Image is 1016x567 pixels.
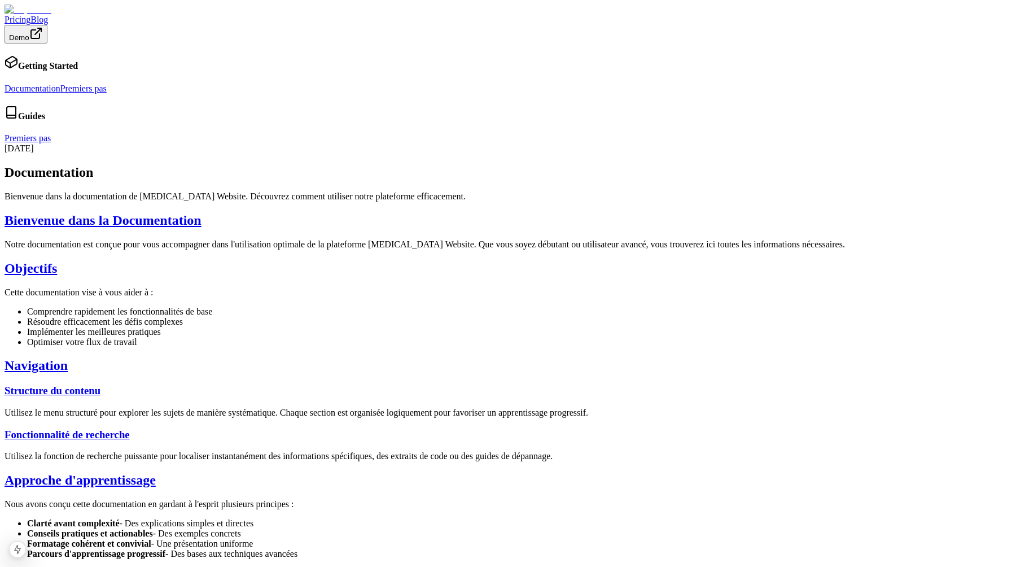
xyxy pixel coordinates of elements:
[5,191,1011,202] p: Bienvenue dans la documentation de [MEDICAL_DATA] Website. Découvrez comment utiliser notre plate...
[5,451,1011,461] p: Utilisez la fonction de recherche puissante pour localiser instantanément des informations spécif...
[30,15,48,24] a: Blog
[27,539,151,548] strong: Formatage cohérent et convivial
[27,518,120,528] strong: Clarté avant complexité
[5,84,60,93] a: Documentation
[5,5,51,15] img: Dopamine
[5,261,57,276] a: Objectifs
[5,15,30,24] a: Pricing
[5,213,202,228] a: Bienvenue dans la Documentation
[27,549,1011,559] li: - Des bases aux techniques avancées
[27,327,1011,337] li: Implémenter les meilleures pratiques
[60,84,107,93] a: Premiers pas
[5,358,68,373] a: Navigation
[5,239,1011,250] p: Notre documentation est conçue pour vous accompagner dans l'utilisation optimale de la plateforme...
[5,32,47,42] a: Demo
[5,25,47,43] button: Demo
[5,5,1011,15] a: Dopamine
[5,499,1011,509] p: Nous avons conçu cette documentation en gardant à l'esprit plusieurs principes :
[27,307,1011,317] li: Comprendre rapidement les fonctionnalités de base
[5,429,130,440] a: Fonctionnalité de recherche
[5,133,51,143] a: Premiers pas
[5,165,1011,180] h1: Documentation
[5,385,100,396] a: Structure du contenu
[27,337,1011,347] li: Optimiser votre flux de travail
[27,549,165,559] strong: Parcours d'apprentissage progressif
[27,518,1011,529] li: - Des explications simples et directes
[5,55,1011,71] h4: Getting Started
[27,529,1011,539] li: - Des exemples concrets
[27,539,1011,549] li: - Une présentation uniforme
[5,143,34,153] time: [DATE]
[27,317,1011,327] li: Résoudre efficacement les défis complexes
[27,529,153,538] strong: Conseils pratiques et actionables
[5,473,156,487] a: Approche d'apprentissage
[5,106,1011,121] h4: Guides
[5,408,1011,418] p: Utilisez le menu structuré pour explorer les sujets de manière systématique. Chaque section est o...
[5,287,1011,298] p: Cette documentation vise à vous aider à :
